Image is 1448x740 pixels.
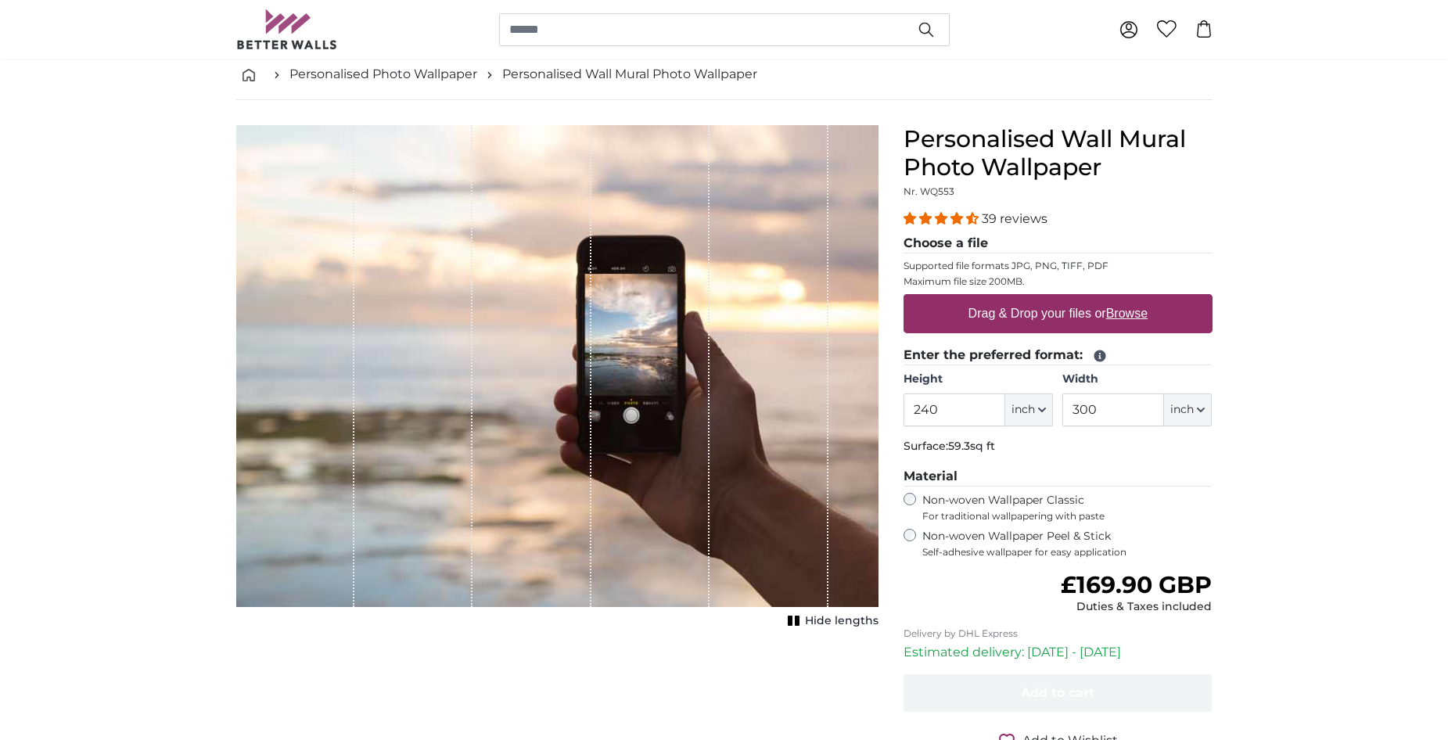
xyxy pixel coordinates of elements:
[1061,570,1212,599] span: £169.90 GBP
[904,627,1213,640] p: Delivery by DHL Express
[904,346,1213,365] legend: Enter the preferred format:
[904,275,1213,288] p: Maximum file size 200MB.
[904,260,1213,272] p: Supported file formats JPG, PNG, TIFF, PDF
[289,65,477,84] a: Personalised Photo Wallpaper
[904,643,1213,662] p: Estimated delivery: [DATE] - [DATE]
[502,65,757,84] a: Personalised Wall Mural Photo Wallpaper
[982,211,1047,226] span: 39 reviews
[922,546,1213,559] span: Self-adhesive wallpaper for easy application
[236,49,1213,100] nav: breadcrumbs
[948,439,995,453] span: 59.3sq ft
[1011,402,1035,418] span: inch
[922,510,1213,523] span: For traditional wallpapering with paste
[236,9,338,49] img: Betterwalls
[1170,402,1194,418] span: inch
[904,439,1213,454] p: Surface:
[236,125,879,632] div: 1 of 1
[922,493,1213,523] label: Non-woven Wallpaper Classic
[1061,599,1212,615] div: Duties & Taxes included
[961,298,1153,329] label: Drag & Drop your files or
[805,613,879,629] span: Hide lengths
[904,372,1053,387] label: Height
[904,467,1213,487] legend: Material
[783,610,879,632] button: Hide lengths
[904,125,1213,181] h1: Personalised Wall Mural Photo Wallpaper
[922,529,1213,559] label: Non-woven Wallpaper Peel & Stick
[904,674,1213,712] button: Add to cart
[904,185,954,197] span: Nr. WQ553
[1164,393,1212,426] button: inch
[904,234,1213,253] legend: Choose a file
[1021,685,1094,700] span: Add to cart
[1062,372,1212,387] label: Width
[1106,307,1148,320] u: Browse
[904,211,982,226] span: 4.36 stars
[1005,393,1053,426] button: inch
